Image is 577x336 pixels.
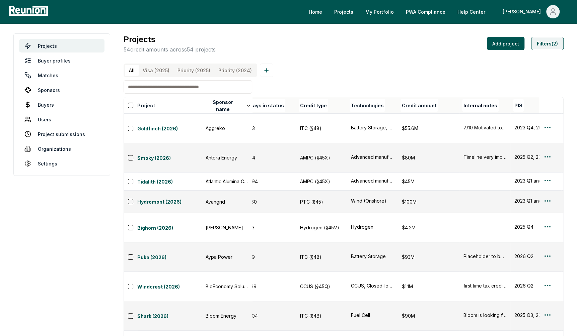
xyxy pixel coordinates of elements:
[137,254,202,262] a: Puka (2026)
[300,253,343,260] div: ITC (§48)
[125,65,139,76] button: All
[19,83,104,97] a: Sponsors
[402,198,455,205] div: $100M
[206,154,248,161] div: Antora Energy
[139,65,173,76] button: Visa (2025)
[351,177,394,184] button: Advanced manufacturing
[19,39,104,52] a: Projects
[514,197,557,204] button: 2023 Q1 and earlier
[249,154,292,161] div: 84
[402,125,455,132] div: $55.6M
[351,153,394,160] button: Advanced manufacturing
[514,282,557,289] div: 2026 Q2
[462,99,499,112] button: Internal notes
[299,99,328,112] button: Credit type
[249,198,292,205] div: 160
[300,178,343,185] div: AMPC (§45X)
[503,5,544,18] div: [PERSON_NAME]
[249,125,292,132] div: 43
[206,125,248,132] div: Aggreko
[329,5,359,18] a: Projects
[124,45,216,53] p: 54 credit amounts across 54 projects
[206,253,248,260] div: Aypa Power
[137,223,202,232] button: Bighorn (2026)
[303,5,328,18] a: Home
[463,282,506,289] button: first time tax credit developer with a steep education curve
[206,283,248,290] div: BioEconomy Solutions
[514,223,557,230] button: 2025 Q4
[350,99,385,112] button: Technologies
[300,283,343,290] div: CCUS (§45Q)
[206,224,248,231] div: [PERSON_NAME]
[514,124,557,131] button: 2023 Q4, 2024 Q4, 2025 Q1, 2025 Q2, 2025 Q3, 2025 Q4, 2026 Q1, 2026 Q2, 2026 Q4
[124,33,216,45] h3: Projects
[137,154,202,162] a: Smoky (2026)
[514,253,557,260] button: 2026 Q2
[303,5,570,18] nav: Main
[300,224,343,231] div: Hydrogen (§45V)
[401,5,451,18] a: PWA Compliance
[137,177,202,186] button: Tidalith (2026)
[137,198,202,206] a: Hydromont (2026)
[137,197,202,206] button: Hydromont (2026)
[463,312,506,319] button: Bloom is looking for a forward commitment as it may potentially improve debt financing terms.
[19,142,104,155] a: Organizations
[137,283,202,291] a: Windcrest (2026)
[351,253,394,260] button: Battery Storage
[531,37,564,50] button: Filters(2)
[206,312,248,319] div: Bloom Energy
[137,313,202,321] a: Shark (2026)
[19,98,104,111] a: Buyers
[206,198,248,205] div: Avangrid
[402,283,455,290] div: $1.1M
[19,127,104,141] a: Project submissions
[463,153,506,160] button: Timeline very important. Open to closing a small deal ASAP at a discount.
[360,5,399,18] a: My Portfolio
[514,312,557,319] button: 2025 Q3, 2025 Q4, 2026 Q1, 2026 Q2, 2026 Q3, 2026 Q4
[351,223,394,230] div: Hydrogen
[402,224,455,231] div: $4.2M
[137,252,202,262] button: Puka (2026)
[463,253,506,260] button: Placeholder to be supplemented with more information when available.
[402,312,455,319] div: $90M
[137,153,202,162] button: Smoky (2026)
[173,65,214,76] button: Priority (2025)
[214,65,256,76] button: Priority (2024)
[249,283,292,290] div: 139
[351,197,394,204] button: Wind (Onshore)
[137,311,202,321] button: Shark (2026)
[137,224,202,232] a: Bighorn (2026)
[19,157,104,170] a: Settings
[402,154,455,161] div: $80M
[463,124,506,131] div: 7/10 Motivated to monetize 3 [PERSON_NAME] projects on an immediate basis -- $12M ITCs 7/16 Willi...
[19,69,104,82] a: Matches
[351,282,394,289] button: CCUS, Closed-loop Biomass
[401,99,438,112] button: Credit amount
[206,178,248,185] div: Atlantic Alumina Company LLC
[513,99,524,112] button: PIS
[487,37,524,50] button: Add project
[249,224,292,231] div: 53
[137,282,202,291] button: Windcrest (2026)
[514,153,557,160] button: 2025 Q2, 2025 Q3, 2025 Q4
[137,178,202,186] a: Tidalith (2026)
[514,177,557,184] button: 2023 Q1 and earlier
[204,99,253,112] button: Sponsor name
[402,178,455,185] div: $45M
[137,125,202,133] a: Goldfinch (2026)
[351,124,394,131] button: Battery Storage, Solar (Community), Solar (Utility), Solar (C&I)
[497,5,565,18] button: [PERSON_NAME]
